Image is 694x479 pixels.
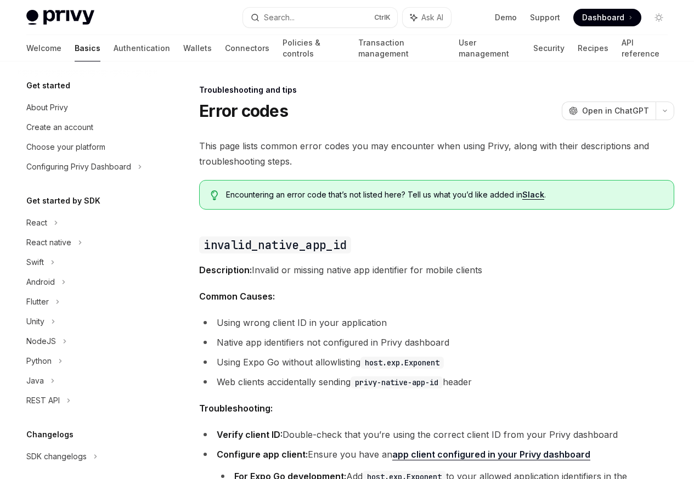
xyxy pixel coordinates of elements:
[18,98,158,117] a: About Privy
[243,8,397,27] button: Search...CtrlK
[26,194,100,207] h5: Get started by SDK
[264,11,295,24] div: Search...
[26,335,56,348] div: NodeJS
[26,354,52,368] div: Python
[360,357,444,369] code: host.exp.Exponent
[18,137,158,157] a: Choose your platform
[183,35,212,61] a: Wallets
[199,374,674,390] li: Web clients accidentally sending header
[421,12,443,23] span: Ask AI
[351,376,443,388] code: privy-native-app-id
[26,374,44,387] div: Java
[26,160,131,173] div: Configuring Privy Dashboard
[26,315,44,328] div: Unity
[26,35,61,61] a: Welcome
[225,35,269,61] a: Connectors
[26,121,93,134] div: Create an account
[533,35,565,61] a: Security
[199,427,674,442] li: Double-check that you’re using the correct client ID from your Privy dashboard
[374,13,391,22] span: Ctrl K
[199,335,674,350] li: Native app identifiers not configured in Privy dashboard
[114,35,170,61] a: Authentication
[199,101,288,121] h1: Error codes
[26,10,94,25] img: light logo
[26,101,68,114] div: About Privy
[18,117,158,137] a: Create an account
[199,262,674,278] span: Invalid or missing native app identifier for mobile clients
[211,190,218,200] svg: Tip
[199,84,674,95] div: Troubleshooting and tips
[26,79,70,92] h5: Get started
[530,12,560,23] a: Support
[26,295,49,308] div: Flutter
[26,216,47,229] div: React
[459,35,521,61] a: User management
[650,9,668,26] button: Toggle dark mode
[403,8,451,27] button: Ask AI
[199,138,674,169] span: This page lists common error codes you may encounter when using Privy, along with their descripti...
[26,428,74,441] h5: Changelogs
[578,35,608,61] a: Recipes
[199,315,674,330] li: Using wrong client ID in your application
[226,189,663,200] span: Encountering an error code that’s not listed here? Tell us what you’d like added in .
[392,449,590,460] a: app client configured in your Privy dashboard
[26,275,55,289] div: Android
[283,35,345,61] a: Policies & controls
[522,190,544,200] a: Slack
[26,140,105,154] div: Choose your platform
[26,394,60,407] div: REST API
[199,264,252,275] strong: Description:
[75,35,100,61] a: Basics
[582,12,624,23] span: Dashboard
[199,354,674,370] li: Using Expo Go without allowlisting
[199,291,275,302] strong: Common Causes:
[26,236,71,249] div: React native
[622,35,668,61] a: API reference
[358,35,445,61] a: Transaction management
[217,429,283,440] strong: Verify client ID:
[199,403,273,414] strong: Troubleshooting:
[562,102,656,120] button: Open in ChatGPT
[573,9,641,26] a: Dashboard
[199,236,351,253] code: invalid_native_app_id
[26,256,44,269] div: Swift
[26,450,87,463] div: SDK changelogs
[217,449,308,460] strong: Configure app client:
[495,12,517,23] a: Demo
[582,105,649,116] span: Open in ChatGPT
